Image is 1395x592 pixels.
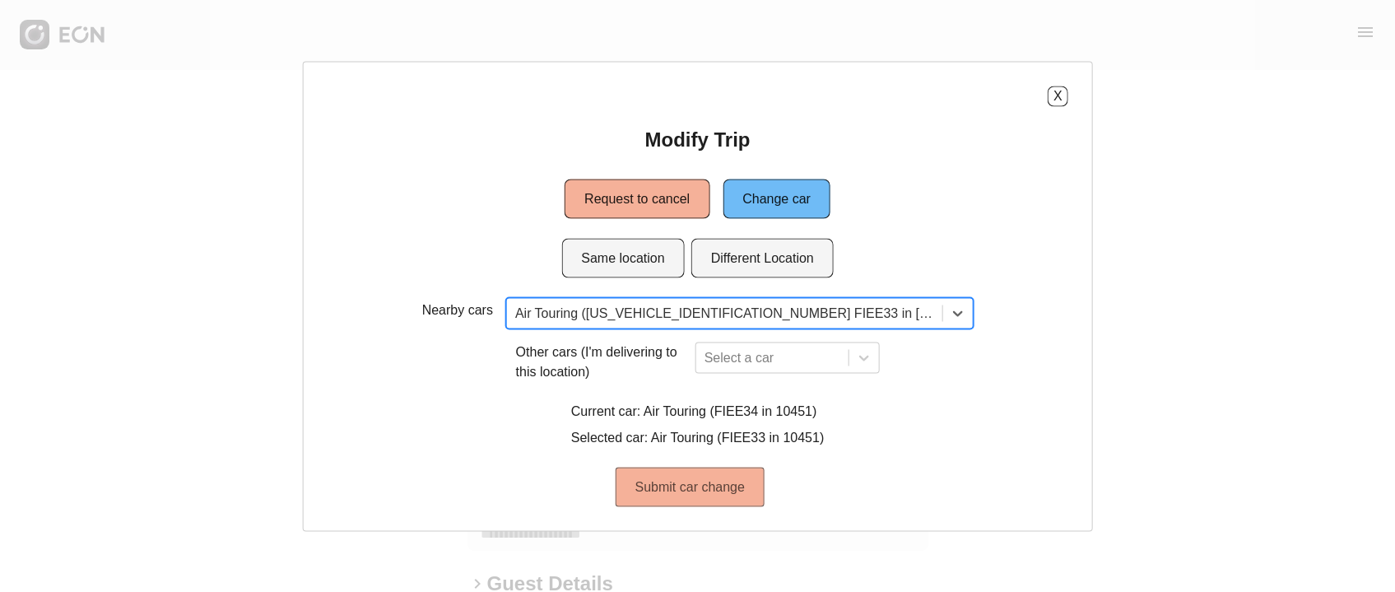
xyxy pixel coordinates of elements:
[616,467,765,506] button: Submit car change
[565,179,709,218] button: Request to cancel
[571,401,824,421] p: Current car: Air Touring (FIEE34 in 10451)
[723,179,830,218] button: Change car
[1048,86,1068,106] button: X
[691,238,834,277] button: Different Location
[561,238,684,277] button: Same location
[645,126,751,152] h2: Modify Trip
[516,342,689,381] p: Other cars (I'm delivering to this location)
[571,427,824,447] p: Selected car: Air Touring (FIEE33 in 10451)
[422,300,493,319] p: Nearby cars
